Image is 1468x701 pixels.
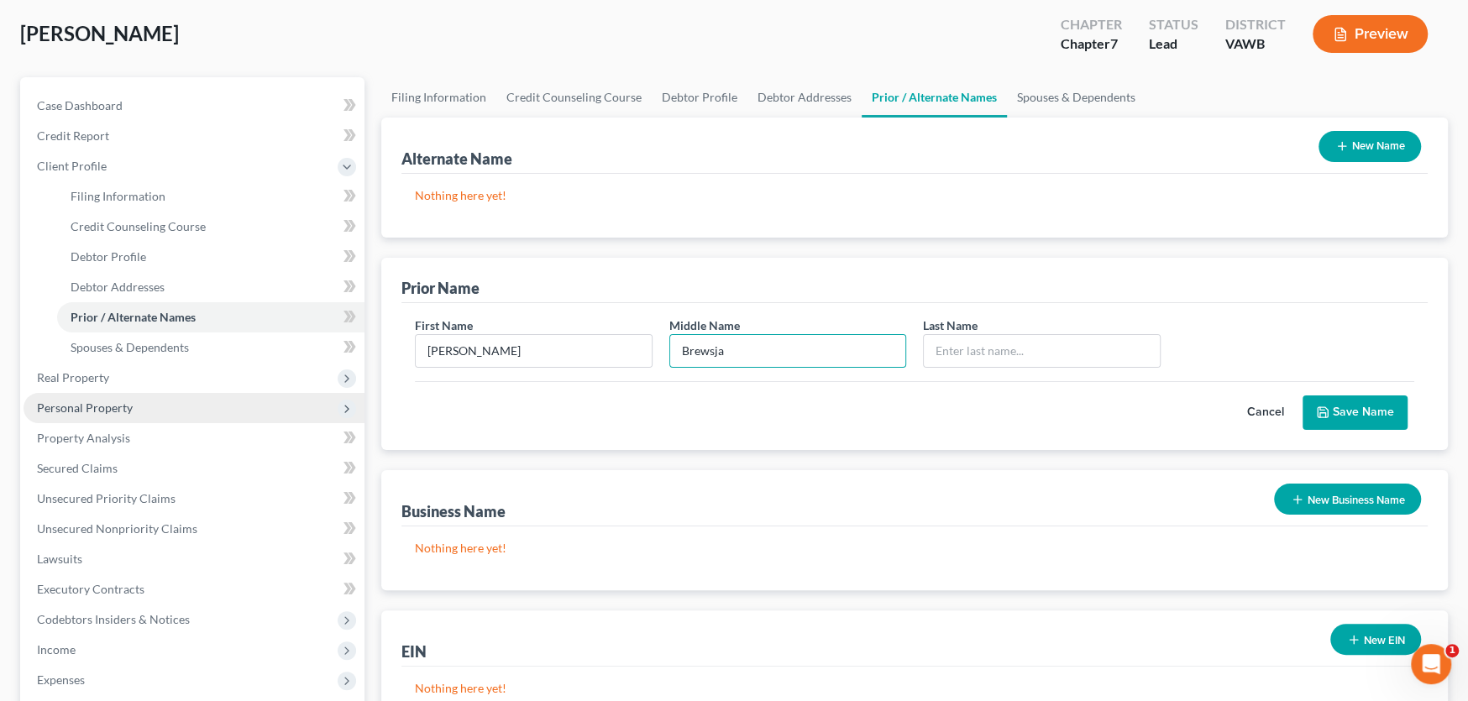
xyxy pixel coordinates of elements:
input: Enter last name... [924,335,1160,367]
p: Nothing here yet! [415,540,1414,557]
span: Income [37,642,76,657]
div: VAWB [1225,34,1286,54]
button: Save Name [1303,395,1408,431]
label: Middle Name [669,316,740,334]
a: Spouses & Dependents [57,332,364,363]
span: Filing Information [71,189,165,203]
div: Prior Name [401,278,480,298]
span: Credit Counseling Course [71,219,206,233]
a: Prior / Alternate Names [57,302,364,332]
a: Debtor Addresses [57,272,364,302]
a: Filing Information [57,181,364,212]
a: Filing Information [381,77,496,118]
span: Prior / Alternate Names [71,310,196,324]
a: Executory Contracts [24,574,364,604]
a: Credit Report [24,121,364,151]
div: District [1225,15,1286,34]
button: Cancel [1229,396,1303,430]
div: Status [1149,15,1198,34]
a: Prior / Alternate Names [862,77,1007,118]
span: Unsecured Priority Claims [37,491,176,505]
span: Spouses & Dependents [71,340,189,354]
p: Nothing here yet! [415,680,1414,697]
a: Secured Claims [24,453,364,484]
button: New Business Name [1274,484,1421,515]
span: Lawsuits [37,552,82,566]
span: Expenses [37,672,85,687]
a: Property Analysis [24,423,364,453]
button: Preview [1313,15,1428,53]
a: Debtor Addresses [747,77,862,118]
div: Lead [1149,34,1198,54]
div: Chapter [1061,34,1122,54]
p: Nothing here yet! [415,187,1414,204]
a: Credit Counseling Course [496,77,652,118]
span: Executory Contracts [37,582,144,596]
span: Debtor Addresses [71,280,165,294]
a: Debtor Profile [57,242,364,272]
span: Secured Claims [37,461,118,475]
a: Unsecured Nonpriority Claims [24,514,364,544]
iframe: Intercom live chat [1411,644,1451,684]
label: First Name [415,316,473,334]
span: Last Name [923,318,978,332]
span: [PERSON_NAME] [20,21,179,45]
a: Credit Counseling Course [57,212,364,242]
button: New EIN [1330,624,1421,655]
span: Unsecured Nonpriority Claims [37,521,197,536]
a: Debtor Profile [652,77,747,118]
div: EIN [401,641,427,662]
span: Real Property [37,370,109,385]
div: Chapter [1061,15,1122,34]
div: Business Name [401,501,506,521]
input: M.I [670,335,906,367]
span: Credit Report [37,128,109,143]
span: 1 [1445,644,1459,657]
a: Unsecured Priority Claims [24,484,364,514]
span: Case Dashboard [37,98,123,112]
button: New Name [1319,131,1421,162]
span: 7 [1110,35,1118,51]
a: Lawsuits [24,544,364,574]
span: Property Analysis [37,431,130,445]
div: Alternate Name [401,149,512,169]
a: Spouses & Dependents [1007,77,1146,118]
a: Case Dashboard [24,91,364,121]
span: Codebtors Insiders & Notices [37,612,190,626]
span: Debtor Profile [71,249,146,264]
input: Enter first name... [416,335,652,367]
span: Personal Property [37,400,133,415]
span: Client Profile [37,159,107,173]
